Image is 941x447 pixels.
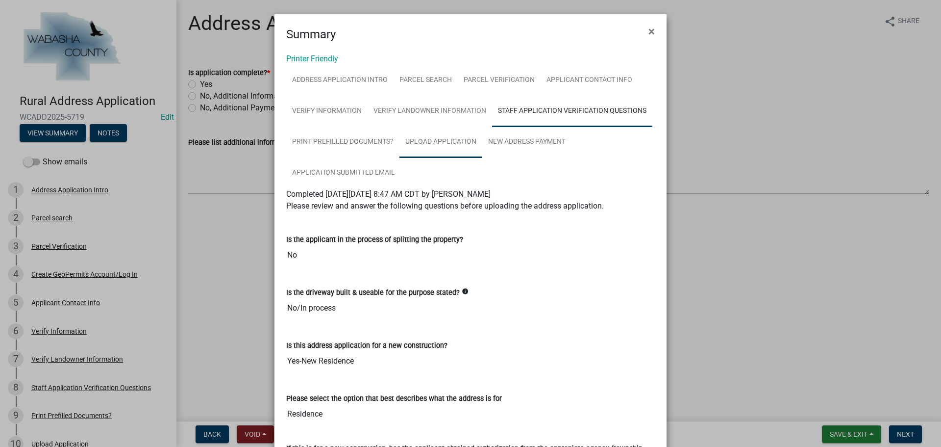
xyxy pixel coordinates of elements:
[286,158,401,189] a: Application Submitted Email
[368,96,492,127] a: Verify Landowner Information
[286,395,502,402] label: Please select the option that best describes what the address is for
[286,237,463,243] label: Is the applicant in the process of splitting the property?
[286,289,460,296] label: Is the driveway built & useable for the purpose stated?
[399,127,482,158] a: Upload Application
[541,65,638,96] a: Applicant Contact Info
[641,18,663,45] button: Close
[286,189,491,199] span: Completed [DATE][DATE] 8:47 AM CDT by [PERSON_NAME]
[458,65,541,96] a: Parcel Verification
[482,127,571,158] a: New Address Payment
[286,65,394,96] a: Address Application Intro
[286,200,655,212] p: Please review and answer the following questions before uploading the address application.
[286,54,338,63] a: Printer Friendly
[492,96,652,127] a: Staff Application Verification Questions
[286,342,447,349] label: Is this address application for a new construction?
[648,25,655,38] span: ×
[462,288,469,295] i: info
[286,127,399,158] a: Print Prefilled Documents?
[286,26,336,43] h4: Summary
[394,65,458,96] a: Parcel search
[286,96,368,127] a: Verify Information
